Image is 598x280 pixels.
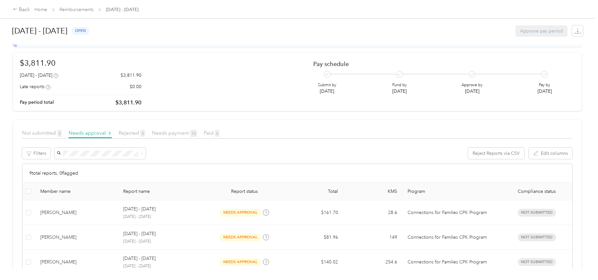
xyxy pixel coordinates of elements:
p: Submit by [318,82,336,88]
td: 28.6 [343,200,402,225]
span: Compliance status [506,189,567,194]
span: 3 [57,130,62,137]
h1: [DATE] - [DATE] [12,23,67,39]
span: needs approval [220,209,261,216]
th: Program [402,182,501,200]
span: Rejected [119,130,145,136]
div: [PERSON_NAME] [40,209,113,216]
span: Not submitted [518,233,556,241]
p: [DATE] [318,88,336,95]
span: 0 [140,130,145,137]
span: open [72,27,89,34]
p: Connections for Families CPK Program [408,259,496,266]
button: Edit columns [529,148,572,159]
a: Reimbursements [59,7,94,12]
button: Reject Reports via CSV [468,148,524,159]
p: $3,811.90 [115,99,141,107]
p: [DATE] - [DATE] [123,255,156,262]
p: Connections for Families CPK Program [408,234,496,241]
td: Connections for Families CPK Program [402,200,501,225]
h1: $3,811.90 [20,57,141,69]
div: Back [13,6,30,14]
p: Connections for Families CPK Program [408,209,496,216]
td: $140.02 [284,250,343,274]
div: 9 total reports, 0 flagged [22,164,572,182]
span: Needs payment [152,130,197,136]
a: Home [34,7,47,12]
p: [DATE] - [DATE] [123,230,156,237]
span: 9 [107,130,112,137]
td: 254.6 [343,250,402,274]
div: [PERSON_NAME] [40,259,113,266]
span: Not submitted [518,209,556,216]
div: KMS [348,189,397,194]
span: Paid [204,130,219,136]
th: Member name [35,182,118,200]
p: [DATE] - [DATE] [123,206,156,213]
td: 149 [343,225,402,250]
p: $3,811.90 [121,72,141,79]
p: Pay period total [20,99,54,106]
th: Report name [118,182,205,200]
span: Not submitted [518,258,556,266]
div: Late reports [20,83,50,90]
span: 10 [190,130,197,137]
p: [DATE] [461,88,483,95]
span: needs approval [220,258,261,266]
p: Approve by [461,82,483,88]
span: needs approval [220,233,261,241]
p: [DATE] [538,88,552,95]
td: $161.70 [284,200,343,225]
span: Needs approval [69,130,112,136]
span: 0 [215,130,219,137]
iframe: Everlance-gr Chat Button Frame [562,244,598,280]
div: [PERSON_NAME] [40,234,113,241]
button: Filters [22,148,51,159]
span: Not submitted [22,130,62,136]
p: Fund by [392,82,407,88]
div: Total [289,189,338,194]
span: Report status [210,189,279,194]
p: [DATE] - [DATE] [123,263,200,269]
div: [DATE] - [DATE] [20,72,58,79]
span: [DATE] - [DATE] [106,6,138,13]
div: Member name [40,189,113,194]
p: [DATE] - [DATE] [123,239,200,245]
td: Connections for Families CPK Program [402,225,501,250]
h2: Pay schedule [313,60,564,67]
td: Connections for Families CPK Program [402,250,501,274]
p: [DATE] - [DATE] [123,214,200,220]
p: Pay by [538,82,552,88]
td: $81.96 [284,225,343,250]
p: [DATE] [392,88,407,95]
p: $0.00 [130,83,141,90]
